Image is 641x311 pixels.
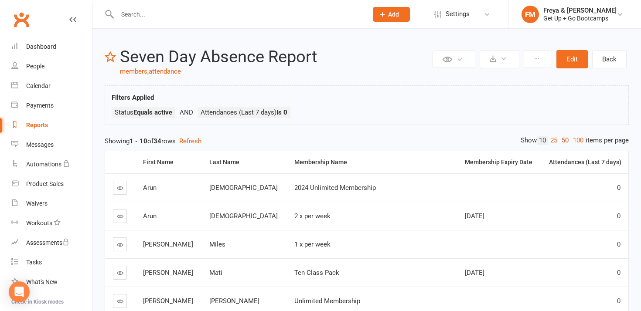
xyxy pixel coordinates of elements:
a: attendance [149,68,181,75]
span: Settings [446,4,470,24]
span: [PERSON_NAME] [143,269,193,277]
span: Ten Class Pack [294,269,339,277]
span: [DATE] [465,212,484,220]
a: Calendar [11,76,92,96]
a: What's New [11,272,92,292]
span: Mati [209,269,222,277]
a: Tasks [11,253,92,272]
a: Payments [11,96,92,115]
strong: 34 [153,137,161,145]
strong: Is 0 [276,108,287,116]
div: Messages [26,141,54,148]
div: What's New [26,278,58,285]
a: Reports [11,115,92,135]
span: [DEMOGRAPHIC_DATA] [209,212,278,220]
div: Waivers [26,200,48,207]
span: 0 [617,184,621,192]
a: 100 [571,136,586,145]
span: 2024 Unlimited Membership [294,184,376,192]
div: Reports [26,122,48,128]
div: Automations [26,161,61,168]
div: Tasks [26,259,42,266]
div: Payments [26,102,54,109]
span: 0 [617,269,621,277]
input: Search... [115,8,361,20]
button: Refresh [179,136,201,146]
div: Attendances (Last 7 days) [548,159,621,166]
span: Status [115,108,172,116]
span: 0 [617,297,621,305]
a: Automations [11,155,92,174]
h2: Seven Day Absence Report [120,48,430,66]
div: Last Name [209,159,280,166]
span: [PERSON_NAME] [143,297,193,305]
strong: Equals active [133,108,172,116]
div: Calendar [26,82,51,89]
span: 2 x per week [294,212,331,220]
span: [DATE] [465,269,484,277]
div: Product Sales [26,180,64,187]
a: Workouts [11,213,92,233]
span: , [147,68,149,75]
span: Arun [143,184,157,192]
div: First Name [143,159,195,166]
div: Dashboard [26,43,56,50]
a: 25 [548,136,559,145]
a: Clubworx [10,9,32,30]
a: Back [592,50,627,68]
div: People [26,63,44,70]
button: Add [373,7,410,22]
span: 0 [617,240,621,248]
span: [PERSON_NAME] [143,240,193,248]
div: Open Intercom Messenger [9,281,30,302]
div: Workouts [26,220,52,226]
div: Get Up + Go Bootcamps [543,14,617,22]
a: Waivers [11,194,92,213]
span: Unlimited Membership [294,297,360,305]
div: FM [522,6,539,23]
button: Edit [556,50,588,68]
a: members [120,68,147,75]
div: Showing of rows [105,136,629,146]
a: 50 [559,136,571,145]
div: Show items per page [521,136,629,145]
div: Membership Name [294,159,450,166]
strong: Filters Applied [112,94,154,101]
span: [PERSON_NAME] [209,297,259,305]
a: Product Sales [11,174,92,194]
span: [DEMOGRAPHIC_DATA] [209,184,278,192]
a: 10 [537,136,548,145]
strong: 1 - 10 [130,137,147,145]
a: Assessments [11,233,92,253]
div: Membership Expiry Date [465,159,533,166]
a: Messages [11,135,92,155]
a: Dashboard [11,37,92,57]
a: People [11,57,92,76]
div: Assessments [26,239,69,246]
div: Freya & [PERSON_NAME] [543,7,617,14]
span: Add [388,11,399,18]
span: 1 x per week [294,240,331,248]
span: Miles [209,240,225,248]
span: Attendances (Last 7 days) [201,108,287,116]
span: 0 [617,212,621,220]
span: Arun [143,212,157,220]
